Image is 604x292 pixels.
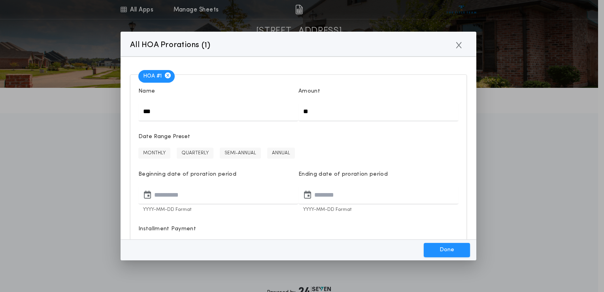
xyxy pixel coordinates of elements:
[138,206,298,213] p: YYYY-MM-DD Format
[298,102,459,121] input: Amount
[298,87,320,95] p: Amount
[298,171,459,178] p: Ending date of proration period
[204,42,207,49] span: 1
[138,87,155,95] p: Name
[424,243,470,257] button: Done
[138,70,175,83] span: HOA # 1
[220,148,261,159] button: SEMI-ANNUAL
[130,39,211,51] p: All HOA Prorations ( )
[138,102,298,121] input: Name
[138,133,459,141] span: Date Range Preset
[298,206,459,213] p: YYYY-MM-DD Format
[267,148,295,159] button: ANNUAL
[138,225,196,233] p: Installment Payment
[177,148,213,159] button: QUARTERLY
[138,171,298,178] p: Beginning date of proration period
[138,148,170,159] button: MONTHLY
